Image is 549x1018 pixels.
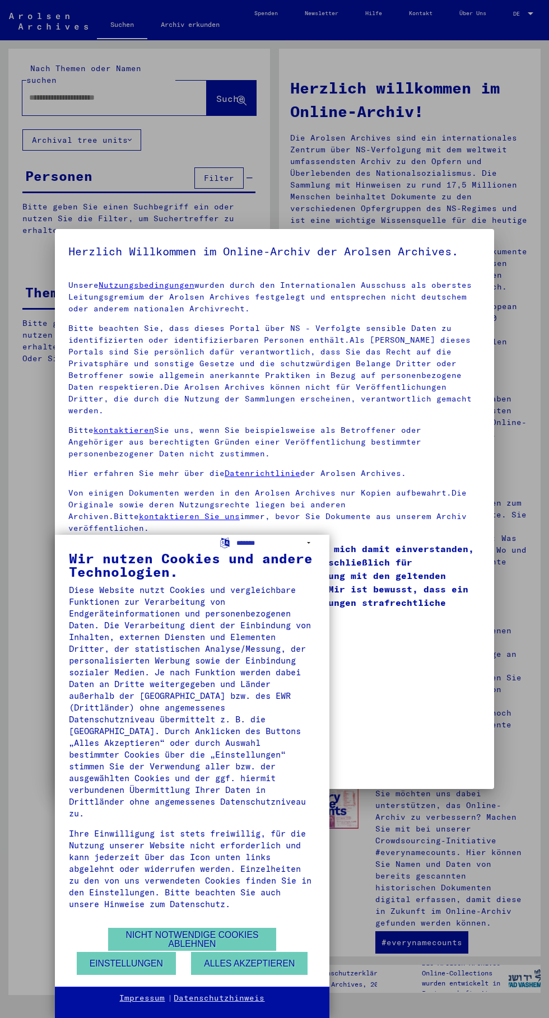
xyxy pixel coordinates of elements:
[108,928,276,951] button: Nicht notwendige Cookies ablehnen
[219,536,231,547] label: Sprache auswählen
[191,952,308,975] button: Alles akzeptieren
[120,993,165,1004] a: Impressum
[69,552,315,578] div: Wir nutzen Cookies und andere Technologien.
[69,828,315,910] div: Ihre Einwilligung ist stets freiwillig, für die Nutzung unserer Website nicht erforderlich und ka...
[77,952,176,975] button: Einstellungen
[69,584,315,819] div: Diese Website nutzt Cookies und vergleichbare Funktionen zur Verarbeitung von Endgeräteinformatio...
[174,993,265,1004] a: Datenschutzhinweis
[236,535,315,551] select: Sprache auswählen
